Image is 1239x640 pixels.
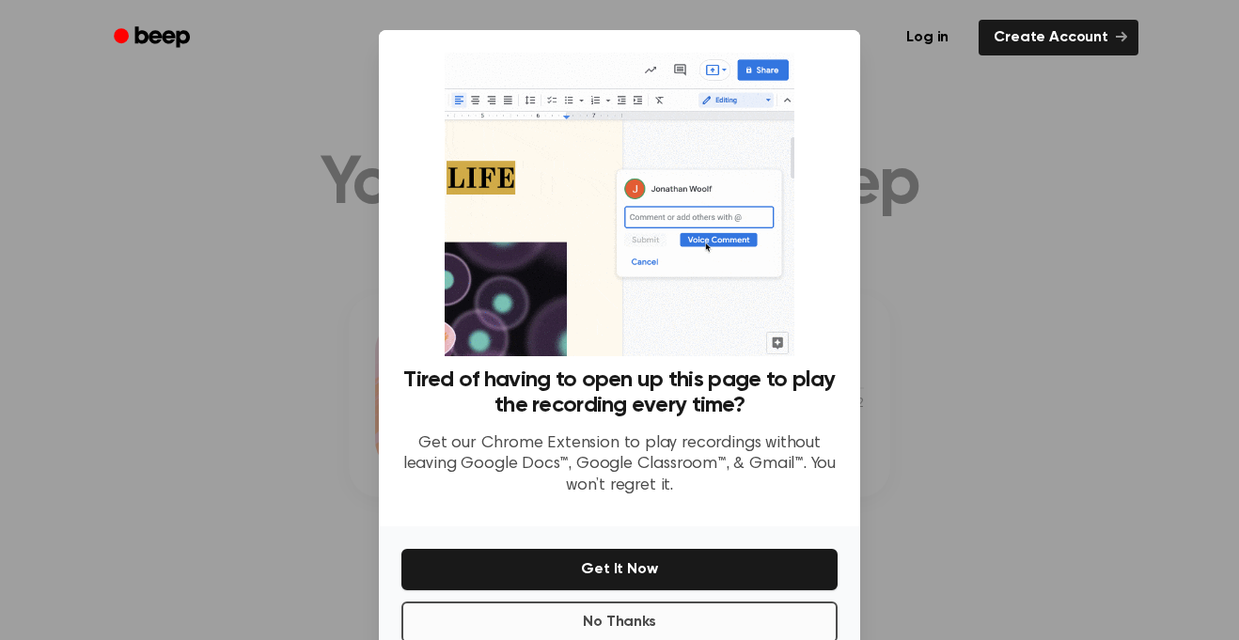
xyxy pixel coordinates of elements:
p: Get our Chrome Extension to play recordings without leaving Google Docs™, Google Classroom™, & Gm... [401,433,838,497]
h3: Tired of having to open up this page to play the recording every time? [401,367,838,418]
button: Get It Now [401,549,838,590]
a: Beep [101,20,207,56]
a: Create Account [979,20,1138,55]
a: Log in [887,16,967,59]
img: Beep extension in action [445,53,793,356]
